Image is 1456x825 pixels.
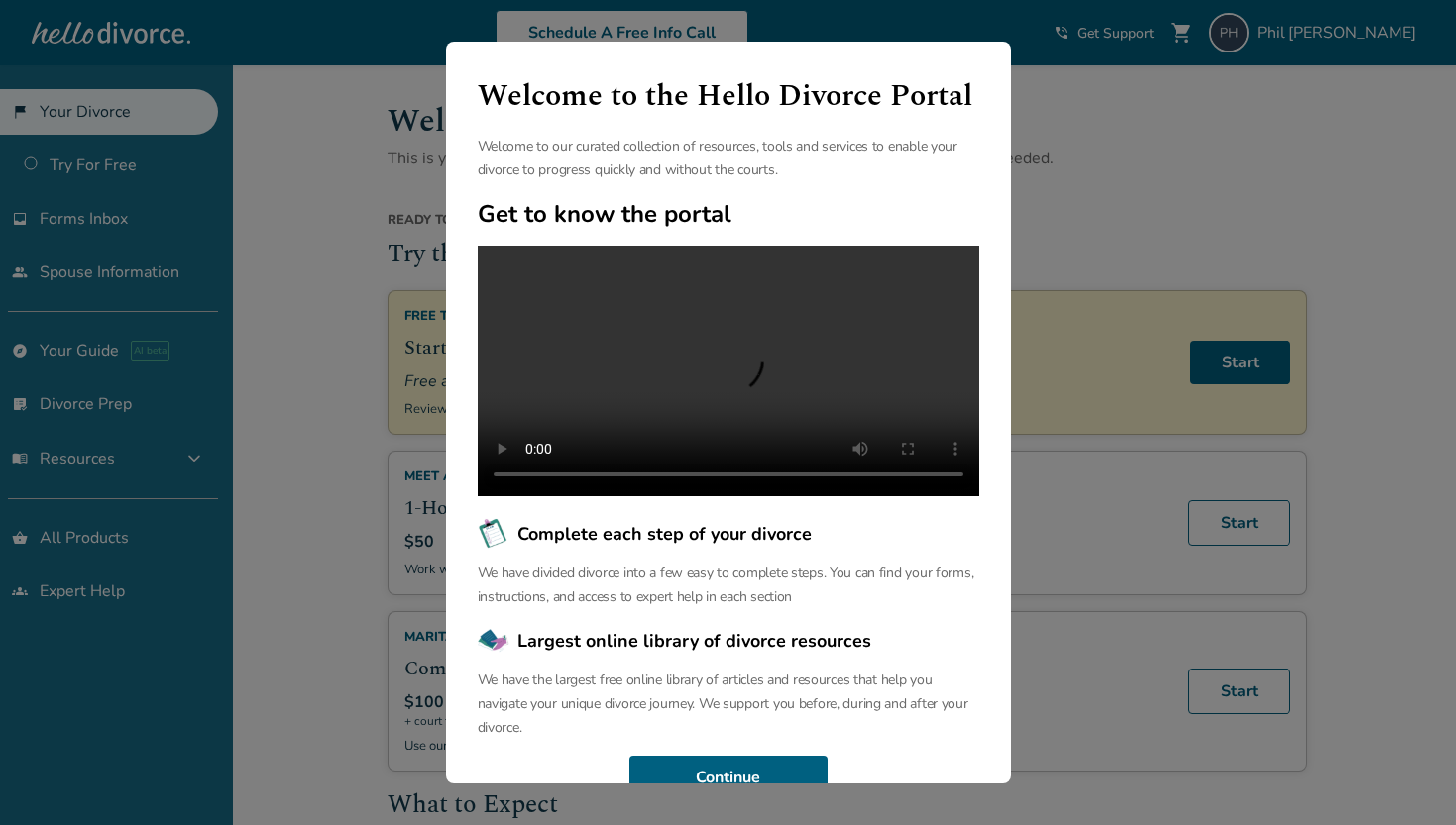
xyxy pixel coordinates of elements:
[478,518,509,550] img: Complete each step of your divorce
[1357,730,1456,825] iframe: Chat Widget
[517,628,871,654] span: Largest online library of divorce resources
[478,198,979,230] h2: Get to know the portal
[478,135,979,182] p: Welcome to our curated collection of resources, tools and services to enable your divorce to prog...
[478,669,979,740] p: We have the largest free online library of articles and resources that help you navigate your uni...
[629,756,828,799] button: Continue
[478,562,979,609] p: We have divided divorce into a few easy to complete steps. You can find your forms, instructions,...
[478,73,979,119] h1: Welcome to the Hello Divorce Portal
[517,521,812,547] span: Complete each step of your divorce
[478,625,509,657] img: Largest online library of divorce resources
